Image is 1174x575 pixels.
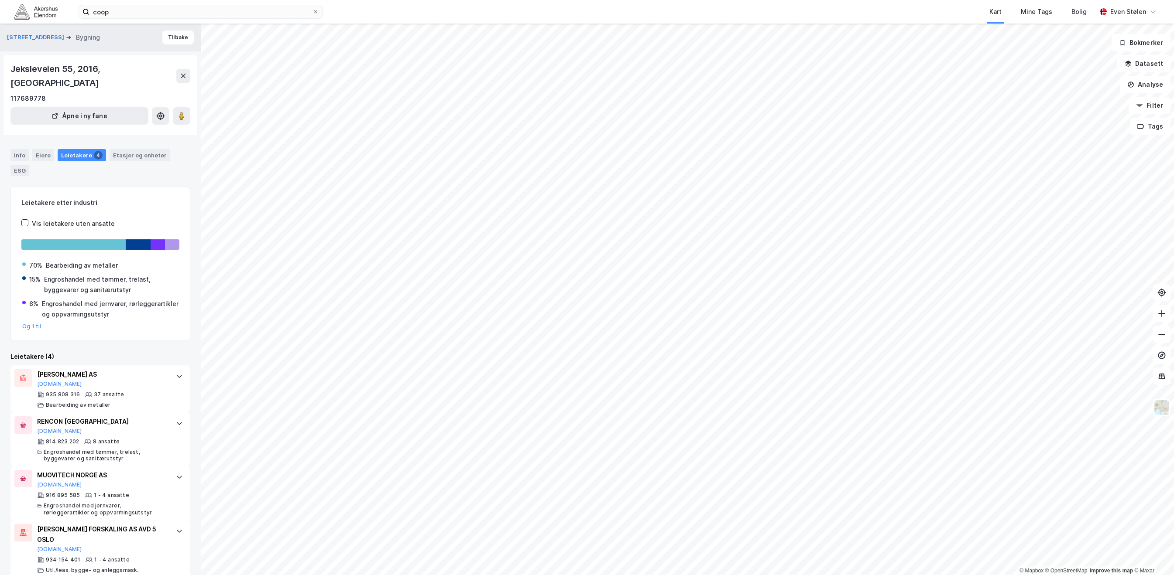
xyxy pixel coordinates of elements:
[10,149,29,161] div: Info
[37,416,167,427] div: RENCON [GEOGRAPHIC_DATA]
[37,481,82,488] button: [DOMAIN_NAME]
[1130,533,1174,575] iframe: Chat Widget
[37,369,167,380] div: [PERSON_NAME] AS
[10,107,148,125] button: Åpne i ny fane
[1130,533,1174,575] div: Kontrollprogram for chat
[46,556,80,563] div: 934 154 401
[42,299,179,320] div: Engroshandel med jernvarer, rørleggerartikler og oppvarmingsutstyr
[162,31,194,44] button: Tilbake
[37,470,167,480] div: MUOVITECH NORGE AS
[29,299,38,309] div: 8%
[1153,399,1170,416] img: Z
[94,492,129,499] div: 1 - 4 ansatte
[10,62,176,90] div: Jeksleveien 55, 2016, [GEOGRAPHIC_DATA]
[37,381,82,388] button: [DOMAIN_NAME]
[1129,97,1171,114] button: Filter
[1021,7,1052,17] div: Mine Tags
[44,449,167,463] div: Engroshandel med tømmer, trelast, byggevarer og sanitærutstyr
[89,5,312,18] input: Søk på adresse, matrikkel, gårdeiere, leietakere eller personer
[10,165,29,176] div: ESG
[22,323,41,330] button: Og 1 til
[46,401,111,408] div: Bearbeiding av metaller
[1045,568,1088,574] a: OpenStreetMap
[29,274,41,285] div: 15%
[94,391,124,398] div: 37 ansatte
[1020,568,1044,574] a: Mapbox
[46,492,80,499] div: 916 895 585
[1071,7,1087,17] div: Bolig
[44,274,179,295] div: Engroshandel med tømmer, trelast, byggevarer og sanitærutstyr
[94,556,130,563] div: 1 - 4 ansatte
[46,391,80,398] div: 935 808 316
[93,438,120,445] div: 8 ansatte
[989,7,1002,17] div: Kart
[46,260,118,271] div: Bearbeiding av metaller
[37,524,167,545] div: [PERSON_NAME] FORSKALING AS AVD 5 OSLO
[46,567,139,574] div: Utl./leas. bygge- og anleggsmask.
[7,33,66,42] button: [STREET_ADDRESS]
[94,151,103,160] div: 4
[32,149,54,161] div: Eiere
[76,32,100,43] div: Bygning
[1117,55,1171,72] button: Datasett
[1112,34,1171,51] button: Bokmerker
[14,4,58,19] img: akershus-eiendom-logo.9091f326c980b4bce74ccdd9f866810c.svg
[44,502,167,516] div: Engroshandel med jernvarer, rørleggerartikler og oppvarmingsutstyr
[113,151,167,159] div: Etasjer og enheter
[32,218,115,229] div: Vis leietakere uten ansatte
[58,149,106,161] div: Leietakere
[10,351,190,362] div: Leietakere (4)
[21,197,179,208] div: Leietakere etter industri
[37,546,82,553] button: [DOMAIN_NAME]
[46,438,79,445] div: 814 823 202
[37,428,82,435] button: [DOMAIN_NAME]
[10,93,46,104] div: 117689778
[1090,568,1133,574] a: Improve this map
[1130,118,1171,135] button: Tags
[1110,7,1146,17] div: Even Stølen
[1120,76,1171,93] button: Analyse
[29,260,42,271] div: 70%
